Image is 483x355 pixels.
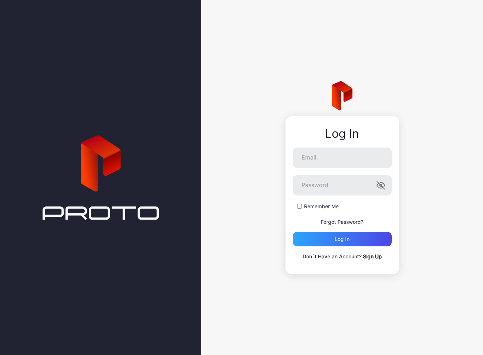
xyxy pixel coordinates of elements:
button: Password [376,181,385,190]
input: Email [293,148,392,168]
div: Log In [293,127,392,140]
div: Log in [335,236,350,242]
a: Forgot Password? [321,219,363,225]
label: Remember Me [304,203,339,210]
input: Password [293,175,392,195]
a: Sign Up [363,253,382,259]
button: Log in [293,232,392,246]
p: Don`t Have an Account? [293,252,392,261]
